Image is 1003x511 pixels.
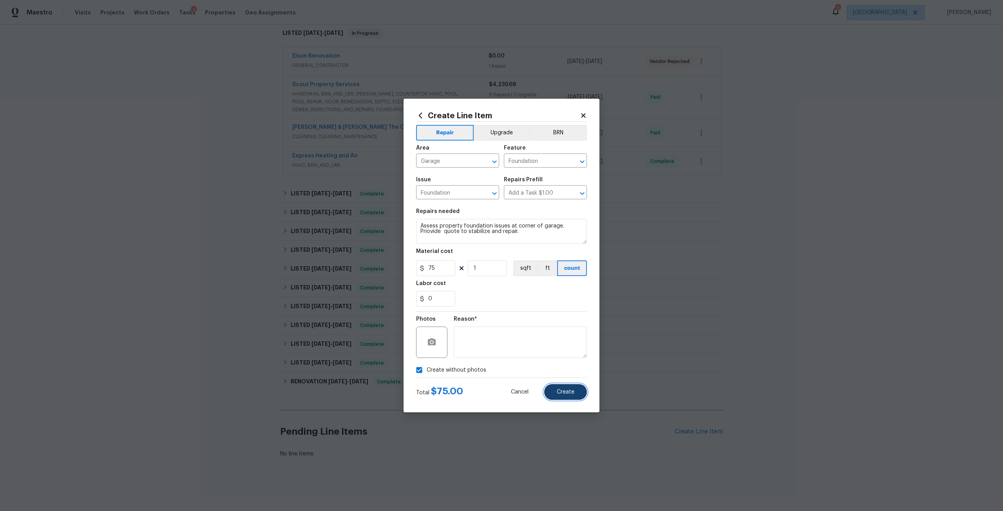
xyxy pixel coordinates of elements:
[489,188,500,199] button: Open
[416,145,429,151] h5: Area
[544,384,587,400] button: Create
[557,260,587,276] button: count
[416,281,446,286] h5: Labor cost
[577,156,588,167] button: Open
[511,389,529,395] span: Cancel
[454,316,477,322] h5: Reason*
[498,384,541,400] button: Cancel
[416,387,463,397] div: Total
[416,125,474,141] button: Repair
[416,209,460,214] h5: Repairs needed
[513,260,538,276] button: sqft
[577,188,588,199] button: Open
[504,145,526,151] h5: Feature
[416,249,453,254] h5: Material cost
[538,260,557,276] button: ft
[489,156,500,167] button: Open
[416,219,587,244] textarea: Assess property foundation issues at corner of garage. Priovide quote to stabilize and repair.
[416,111,580,120] h2: Create Line Item
[529,125,587,141] button: BRN
[504,177,543,182] h5: Repairs Prefill
[416,316,436,322] h5: Photos
[431,386,463,396] span: $ 75.00
[416,177,431,182] h5: Issue
[427,366,486,374] span: Create without photos
[557,389,574,395] span: Create
[474,125,530,141] button: Upgrade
